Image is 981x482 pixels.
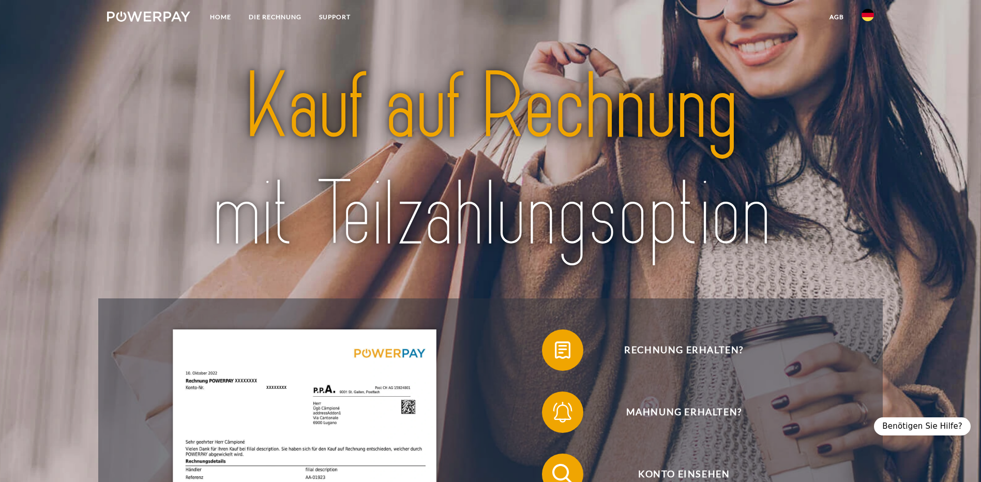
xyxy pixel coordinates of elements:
img: logo-powerpay-white.svg [107,11,190,22]
button: Mahnung erhalten? [542,391,811,433]
button: Rechnung erhalten? [542,329,811,371]
span: Mahnung erhalten? [557,391,810,433]
img: qb_bell.svg [550,399,576,425]
a: agb [821,8,853,26]
img: de [862,9,874,21]
img: qb_bill.svg [550,337,576,363]
a: SUPPORT [310,8,359,26]
a: DIE RECHNUNG [240,8,310,26]
div: Benötigen Sie Hilfe? [874,417,971,435]
img: title-powerpay_de.svg [145,48,836,274]
span: Rechnung erhalten? [557,329,810,371]
a: Home [201,8,240,26]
